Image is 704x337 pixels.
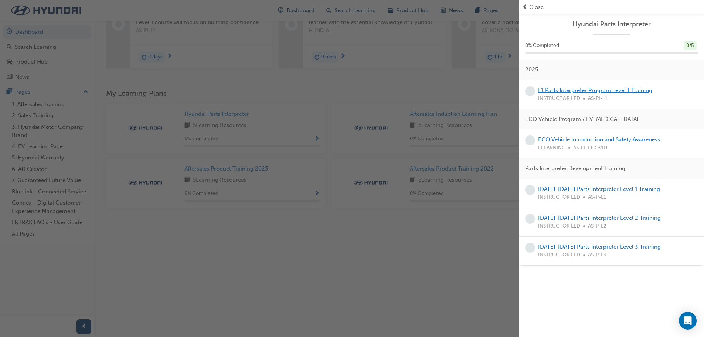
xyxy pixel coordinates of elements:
[679,312,697,330] div: Open Intercom Messenger
[525,41,559,50] span: 0 % Completed
[538,215,661,221] a: [DATE]-[DATE] Parts Interpreter Level 2 Training
[538,94,580,103] span: INSTRUCTOR LED
[588,94,608,103] span: AS-PI-L1
[525,115,639,124] span: ECO Vehicle Program / EV [MEDICAL_DATA]
[525,135,535,145] span: learningRecordVerb_NONE-icon
[525,243,535,253] span: learningRecordVerb_NONE-icon
[522,3,701,11] button: prev-iconClose
[525,185,535,195] span: learningRecordVerb_NONE-icon
[588,222,606,230] span: AS-P-L2
[538,186,660,192] a: [DATE]-[DATE] Parts Interpreter Level 1 Training
[525,214,535,224] span: learningRecordVerb_NONE-icon
[525,65,538,74] span: 2025
[588,193,606,202] span: AS-P-L1
[525,20,698,28] a: Hyundai Parts Interpreter
[538,222,580,230] span: INSTRUCTOR LED
[538,251,580,259] span: INSTRUCTOR LED
[538,243,661,250] a: [DATE]-[DATE] Parts Interpreter Level 3 Training
[538,87,652,94] a: L1 Parts Interpreter Program Level 1 Training
[573,144,607,152] span: AS-FL-ECOVID
[538,193,580,202] span: INSTRUCTOR LED
[522,3,528,11] span: prev-icon
[525,164,625,173] span: Parts Interpreter Development Training
[525,86,535,96] span: learningRecordVerb_NONE-icon
[538,136,660,143] a: ECO Vehicle Introduction and Safety Awareness
[588,251,606,259] span: AS-P-L3
[529,3,544,11] span: Close
[538,144,565,152] span: ELEARNING
[684,41,697,51] div: 0 / 5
